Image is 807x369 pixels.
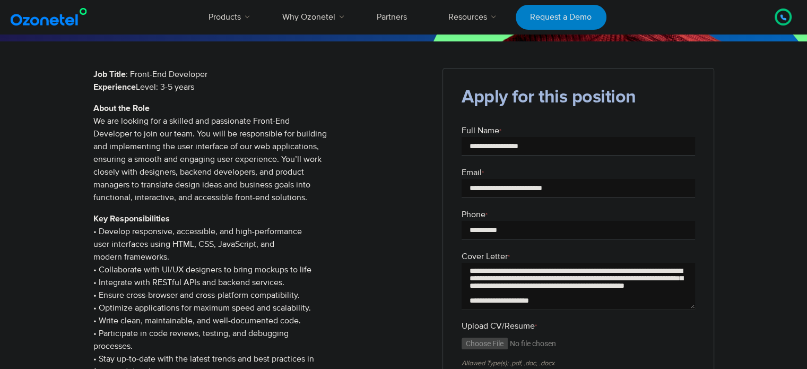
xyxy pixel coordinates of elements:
strong: Key Responsibilities [93,214,170,223]
label: Upload CV/Resume [462,320,695,332]
strong: About the Role [93,104,150,113]
label: Phone [462,208,695,221]
a: Request a Demo [516,5,606,30]
label: Cover Letter [462,250,695,263]
label: Full Name [462,124,695,137]
p: We are looking for a skilled and passionate Front-End Developer to join our team. You will be res... [93,102,427,204]
strong: Experience [93,83,136,91]
strong: Job Title [93,70,126,79]
p: : Front-End Developer Level: 3-5 years [93,68,427,93]
h2: Apply for this position [462,87,695,108]
label: Email [462,166,695,179]
small: Allowed Type(s): .pdf, .doc, .docx [462,359,554,367]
